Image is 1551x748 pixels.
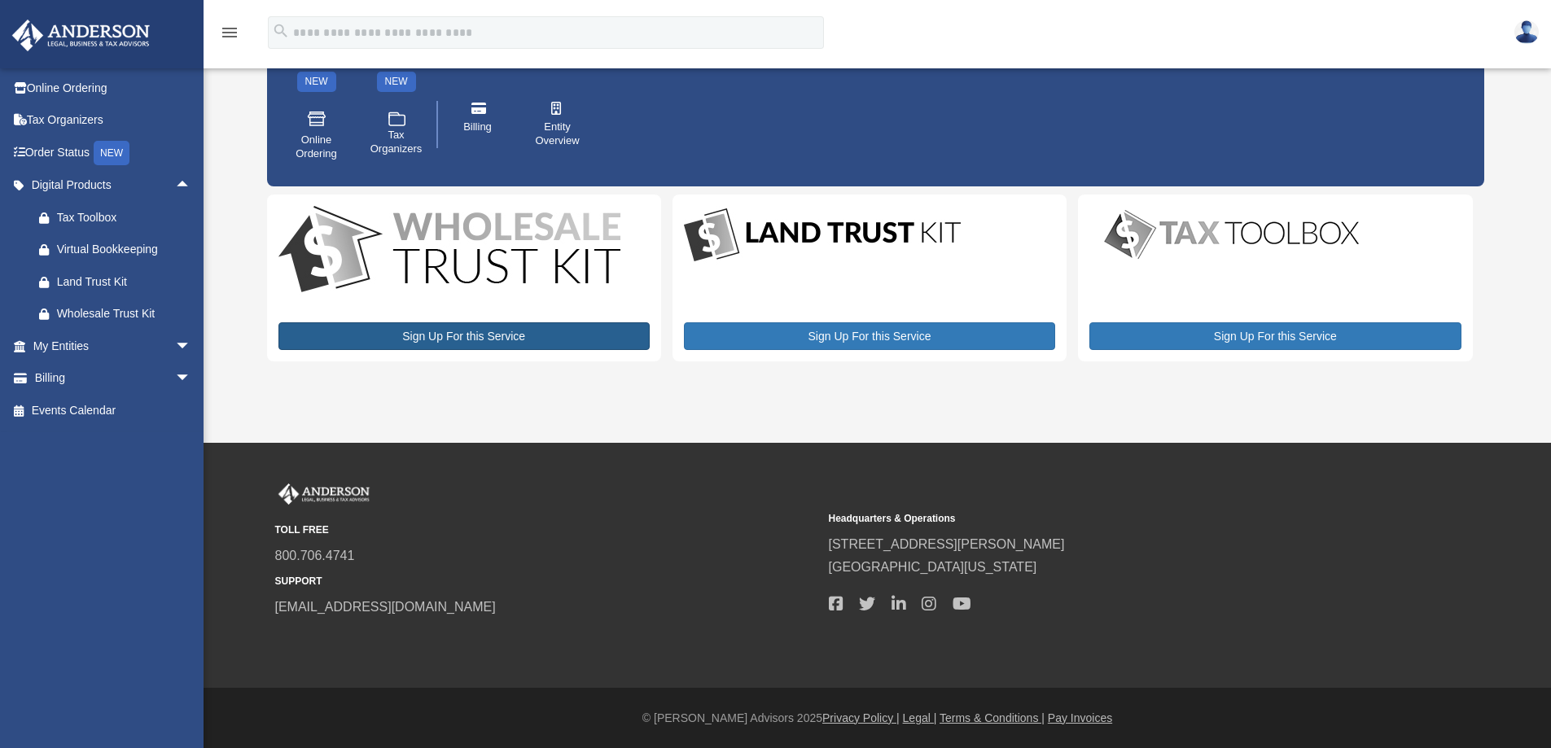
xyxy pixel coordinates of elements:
span: arrow_drop_up [175,169,208,203]
a: Entity Overview [524,90,592,159]
div: Virtual Bookkeeping [57,239,187,260]
a: [GEOGRAPHIC_DATA][US_STATE] [829,560,1037,574]
img: WS-Trust-Kit-lgo-1.jpg [278,206,620,296]
div: © [PERSON_NAME] Advisors 2025 [204,708,1551,728]
a: Tax Organizers [362,98,431,173]
span: Entity Overview [535,120,581,148]
span: arrow_drop_down [175,362,208,396]
img: LandTrust_lgo-1.jpg [684,206,961,265]
a: Wholesale Trust Kit [23,298,208,330]
small: TOLL FREE [275,522,817,539]
span: Online Ordering [294,133,340,161]
div: Land Trust Kit [57,272,187,292]
i: menu [220,23,239,42]
a: Sign Up For this Service [684,322,1055,350]
a: [EMAIL_ADDRESS][DOMAIN_NAME] [275,600,496,614]
a: Digital Productsarrow_drop_up [11,169,208,202]
a: Sign Up For this Service [1089,322,1461,350]
small: SUPPORT [275,573,817,590]
a: Virtual Bookkeeping [23,234,208,266]
a: My Entitiesarrow_drop_down [11,330,216,362]
a: Tax Organizers [11,104,216,137]
a: Sign Up For this Service [278,322,650,350]
a: Order StatusNEW [11,136,216,169]
div: NEW [94,141,129,165]
span: Billing [463,120,492,134]
a: Tax Toolbox [23,201,208,234]
a: [STREET_ADDRESS][PERSON_NAME] [829,537,1065,551]
a: Billing [444,90,512,159]
img: Anderson Advisors Platinum Portal [7,20,155,51]
a: Events Calendar [11,394,216,426]
a: Terms & Conditions | [940,711,1045,724]
a: Land Trust Kit [23,265,208,298]
span: arrow_drop_down [175,330,208,363]
div: NEW [377,72,416,92]
span: Tax Organizers [370,129,423,156]
a: Online Ordering [11,72,216,104]
div: Wholesale Trust Kit [57,304,187,324]
a: Billingarrow_drop_down [11,362,216,395]
a: Pay Invoices [1048,711,1112,724]
small: Headquarters & Operations [829,510,1371,527]
div: Tax Toolbox [57,208,187,228]
img: taxtoolbox_new-1.webp [1089,206,1374,263]
a: Privacy Policy | [822,711,900,724]
img: Anderson Advisors Platinum Portal [275,483,373,505]
i: search [272,22,290,40]
a: 800.706.4741 [275,549,355,562]
a: menu [220,28,239,42]
a: Legal | [903,711,937,724]
a: Online Ordering [283,98,351,173]
img: User Pic [1514,20,1539,44]
div: NEW [297,72,336,92]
